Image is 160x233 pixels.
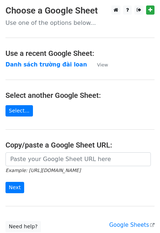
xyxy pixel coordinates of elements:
h3: Choose a Google Sheet [5,5,155,16]
p: Use one of the options below... [5,19,155,27]
h4: Copy/paste a Google Sheet URL: [5,141,155,149]
a: Select... [5,105,33,116]
h4: Select another Google Sheet: [5,91,155,100]
small: View [97,62,108,68]
small: Example: [URL][DOMAIN_NAME] [5,168,81,173]
a: Danh sách trường đài loan [5,61,87,68]
input: Paste your Google Sheet URL here [5,152,151,166]
a: View [90,61,108,68]
a: Need help? [5,221,41,232]
input: Next [5,182,24,193]
a: Google Sheets [109,222,155,228]
h4: Use a recent Google Sheet: [5,49,155,58]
